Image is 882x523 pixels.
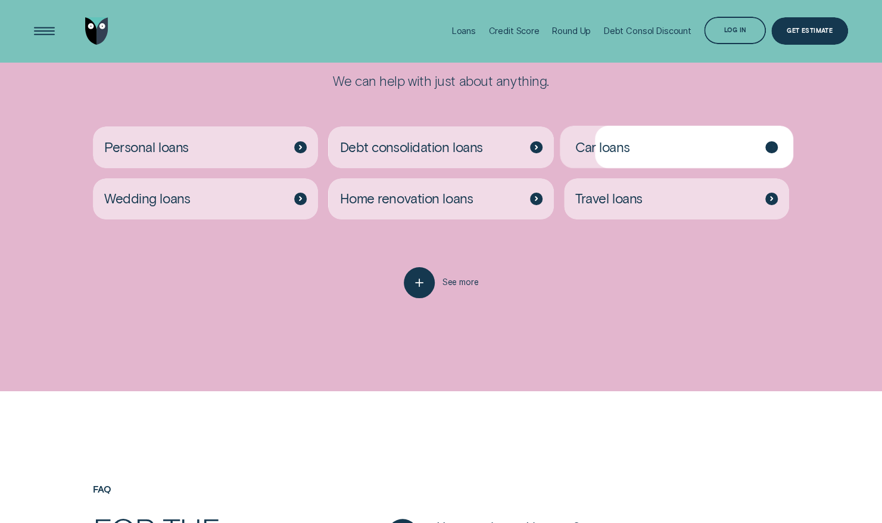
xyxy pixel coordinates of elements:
a: Travel loans [564,178,789,219]
a: Car loans [564,126,789,168]
a: Personal loans [93,126,318,168]
a: Home renovation loans [328,178,553,219]
h4: FAQ [93,484,318,494]
p: We can help with just about anything. [240,73,642,89]
a: Wedding loans [93,178,318,219]
span: See more [442,277,479,287]
button: See more [404,267,479,298]
button: Log in [704,17,766,45]
span: Travel loans [575,190,643,207]
span: Home renovation loans [339,190,473,207]
a: Debt consolidation loans [328,126,553,168]
div: Round Up [552,26,591,36]
div: Loans [452,26,476,36]
div: Credit Score [488,26,539,36]
span: Debt consolidation loans [339,139,482,156]
span: Wedding loans [104,190,190,207]
a: Get Estimate [771,17,848,45]
span: Car loans [575,139,629,156]
button: Open Menu [30,17,58,45]
div: Debt Consol Discount [604,26,691,36]
img: Wisr [85,17,108,45]
span: Personal loans [104,139,189,156]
